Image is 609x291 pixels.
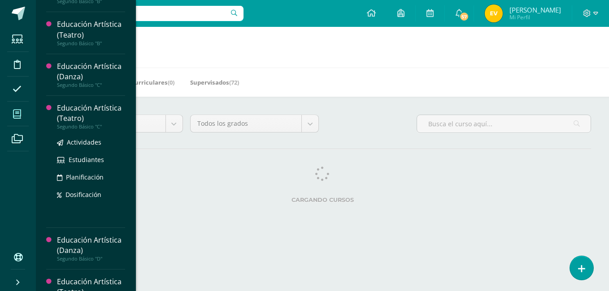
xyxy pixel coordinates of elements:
div: Educación Artística (Teatro) [57,103,125,124]
div: Educación Artística (Danza) [57,61,125,82]
div: Educación Artística (Teatro) [57,19,125,40]
span: Todos los grados [197,115,295,132]
a: Educación Artística (Teatro)Segundo Básico "C" [57,103,125,130]
a: Educación Artística (Teatro)Segundo Básico "B" [57,19,125,46]
a: Supervisados(72) [190,75,239,90]
input: Busca un usuario... [42,6,244,21]
span: 57 [459,12,469,21]
label: Cargando cursos [54,197,591,203]
div: Segundo Básico "C" [57,82,125,88]
a: Planificación [57,172,125,182]
a: Estudiantes [57,154,125,165]
a: Mis Extracurriculares(0) [104,75,174,90]
span: Actividades [67,138,101,146]
a: Educación Artística (Danza)Segundo Básico "D" [57,235,125,262]
img: 6cf6ebbed3df23cf0b446eb828a6a182.png [485,4,503,22]
div: Segundo Básico "D" [57,256,125,262]
span: (0) [168,78,174,86]
span: (72) [229,78,239,86]
a: Todos los grados [191,115,319,132]
a: Educación Artística (Danza)Segundo Básico "C" [57,61,125,88]
span: Dosificación [65,190,101,199]
span: [PERSON_NAME] [509,5,561,14]
span: Estudiantes [69,155,104,164]
a: Dosificación [57,189,125,200]
div: Segundo Básico "C" [57,124,125,130]
span: Planificación [66,173,104,181]
a: Actividades [57,137,125,147]
div: Educación Artística (Danza) [57,235,125,256]
div: Segundo Básico "B" [57,40,125,47]
span: Mi Perfil [509,13,561,21]
input: Busca el curso aquí... [417,115,591,133]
